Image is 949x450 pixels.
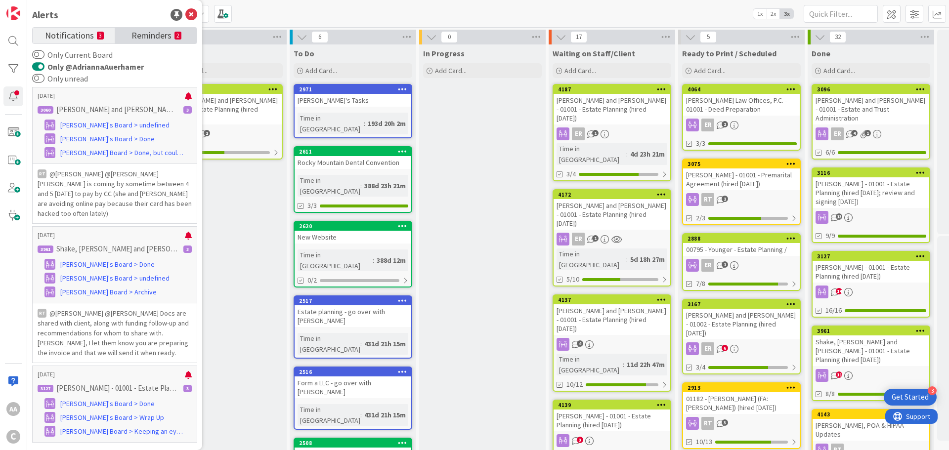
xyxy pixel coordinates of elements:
[813,85,929,124] div: 3096[PERSON_NAME] and [PERSON_NAME] - 01001 - Estate and Trust Administration
[38,245,53,253] div: 3961
[32,50,44,60] button: Only Current Board
[683,85,800,116] div: 4064[PERSON_NAME] Law Offices, P.C. - 01001 - Deed Preparation
[38,272,192,284] a: [PERSON_NAME]'s Board > undefined
[831,127,844,140] div: ER
[683,119,800,131] div: ER
[696,279,705,289] span: 7/8
[295,147,411,169] div: 2611Rocky Mountain Dental Convention
[813,410,929,441] div: 4143[PERSON_NAME], POA & HIPAA Updates
[6,402,20,416] div: AA
[566,169,576,179] span: 3/4
[298,175,360,197] div: Time in [GEOGRAPHIC_DATA]
[813,327,929,335] div: 3961
[38,309,46,318] div: RT
[60,426,185,437] span: [PERSON_NAME] Board > Keeping an eye on
[311,31,328,43] span: 6
[558,191,670,198] div: 4172
[56,245,177,253] p: Shake, [PERSON_NAME] and [PERSON_NAME] - 01001 - Estate Planning (hired [DATE])
[299,223,411,230] div: 2620
[683,234,800,243] div: 2888
[813,410,929,419] div: 4143
[683,300,800,339] div: 3167[PERSON_NAME] and [PERSON_NAME] - 01002 - Estate Planning (hired [DATE])
[174,32,181,40] small: 2
[294,48,314,58] span: To Do
[32,74,44,83] button: Only unread
[557,143,626,165] div: Time in [GEOGRAPHIC_DATA]
[38,119,192,131] a: [PERSON_NAME]'s Board > undefined
[577,340,583,347] span: 4
[295,296,411,305] div: 2517
[804,5,878,23] input: Quick Filter...
[554,401,670,409] div: 4139
[696,362,705,372] span: 3/4
[836,288,842,294] span: 14
[884,389,937,406] div: Open Get Started checklist, remaining modules: 3
[165,85,282,124] div: 3044[PERSON_NAME] and [PERSON_NAME] - 01001 - Estate Planning (hired [DATE])
[32,7,58,22] div: Alerts
[825,147,835,158] span: 6/6
[836,371,842,378] span: 11
[817,253,929,260] div: 3127
[131,28,172,41] span: Reminders
[183,106,192,114] div: 3
[592,235,599,242] span: 1
[753,9,767,19] span: 1x
[722,121,728,127] span: 2
[628,149,667,160] div: 4d 23h 21m
[441,31,458,43] span: 0
[817,86,929,93] div: 3096
[683,383,800,392] div: 2913
[688,301,800,308] div: 3167
[722,196,728,202] span: 1
[928,386,937,395] div: 3
[299,440,411,447] div: 2508
[722,261,728,268] span: 1
[683,193,800,206] div: RT
[554,233,670,245] div: ER
[307,275,317,286] span: 0/2
[38,411,192,423] a: [PERSON_NAME]'s Board > Wrap Up
[60,412,164,423] span: [PERSON_NAME]'s Board > Wrap Up
[683,383,800,414] div: 291301182 - [PERSON_NAME] (FA: [PERSON_NAME]) (hired [DATE])
[38,371,185,378] p: [DATE]
[701,193,714,206] div: RT
[295,85,411,107] div: 2971[PERSON_NAME]'s Tasks
[566,274,579,285] span: 5/10
[780,9,793,19] span: 3x
[864,130,871,136] span: 1
[683,234,800,256] div: 288800795 - Younger - Estate Planning /
[683,243,800,256] div: 00795 - Younger - Estate Planning /
[557,354,623,375] div: Time in [GEOGRAPHIC_DATA]
[558,296,670,303] div: 4137
[554,85,670,124] div: 4187[PERSON_NAME] and [PERSON_NAME] - 01001 - Estate Planning (hired [DATE])
[38,92,185,99] p: [DATE]
[38,133,192,145] a: [PERSON_NAME]'s Board > Done
[722,419,728,426] span: 3
[38,385,53,392] div: 3127
[696,213,705,223] span: 2/3
[626,149,628,160] span: :
[60,134,155,144] span: [PERSON_NAME]'s Board > Done
[38,398,192,409] a: [PERSON_NAME]'s Board > Done
[813,419,929,441] div: [PERSON_NAME], POA & HIPAA Updates
[364,118,365,129] span: :
[38,308,192,358] p: @[PERSON_NAME]﻿ ﻿@[PERSON_NAME]﻿ Docs are shared with client, along with funding follow-up and re...
[554,295,670,335] div: 4137[PERSON_NAME] and [PERSON_NAME] - 01001 - Estate Planning (hired [DATE])
[56,384,177,393] p: [PERSON_NAME] - 01001 - Estate Planning (hired [DATE])
[6,430,20,444] div: C
[558,402,670,409] div: 4139
[60,399,155,409] span: [PERSON_NAME]'s Board > Done
[566,379,583,390] span: 10/12
[701,417,714,430] div: RT
[60,259,155,270] span: [PERSON_NAME]'s Board > Done
[305,66,337,75] span: Add Card...
[767,9,780,19] span: 2x
[38,147,192,159] a: [PERSON_NAME] Board > Done, but could come back around
[38,169,46,178] div: RT
[373,255,374,266] span: :
[813,252,929,261] div: 3127
[183,385,192,392] div: 3
[813,335,929,366] div: Shake, [PERSON_NAME] and [PERSON_NAME] - 01001 - Estate Planning (hired [DATE])
[694,66,726,75] span: Add Card...
[572,233,585,245] div: ER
